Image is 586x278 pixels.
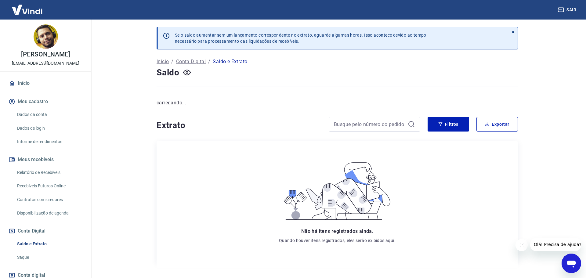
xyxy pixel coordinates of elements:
[12,60,79,67] p: [EMAIL_ADDRESS][DOMAIN_NAME]
[175,32,426,44] p: Se o saldo aumentar sem um lançamento correspondente no extrato, aguarde algumas horas. Isso acon...
[7,0,47,19] img: Vindi
[15,238,84,250] a: Saldo e Extrato
[34,24,58,49] img: e7c2a1f0-a312-47b3-b723-9594a28638e2.jpeg
[157,99,518,107] p: carregando...
[21,51,70,58] p: [PERSON_NAME]
[15,207,84,219] a: Disponibilização de agenda
[530,238,581,251] iframe: Mensagem da empresa
[476,117,518,132] button: Exportar
[15,166,84,179] a: Relatório de Recebíveis
[15,108,84,121] a: Dados da conta
[334,120,405,129] input: Busque pelo número do pedido
[279,237,396,244] p: Quando houver itens registrados, eles serão exibidos aqui.
[15,135,84,148] a: Informe de rendimentos
[557,4,579,16] button: Sair
[171,58,173,65] p: /
[515,239,528,251] iframe: Fechar mensagem
[7,77,84,90] a: Início
[7,95,84,108] button: Meu cadastro
[428,117,469,132] button: Filtros
[15,193,84,206] a: Contratos com credores
[7,224,84,238] button: Conta Digital
[157,67,179,79] h4: Saldo
[562,254,581,273] iframe: Botão para abrir a janela de mensagens
[4,4,51,9] span: Olá! Precisa de ajuda?
[15,122,84,135] a: Dados de login
[301,228,373,234] span: Não há itens registrados ainda.
[176,58,206,65] a: Conta Digital
[15,180,84,192] a: Recebíveis Futuros Online
[157,119,321,132] h4: Extrato
[208,58,210,65] p: /
[15,251,84,264] a: Saque
[213,58,247,65] p: Saldo e Extrato
[157,58,169,65] a: Início
[7,153,84,166] button: Meus recebíveis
